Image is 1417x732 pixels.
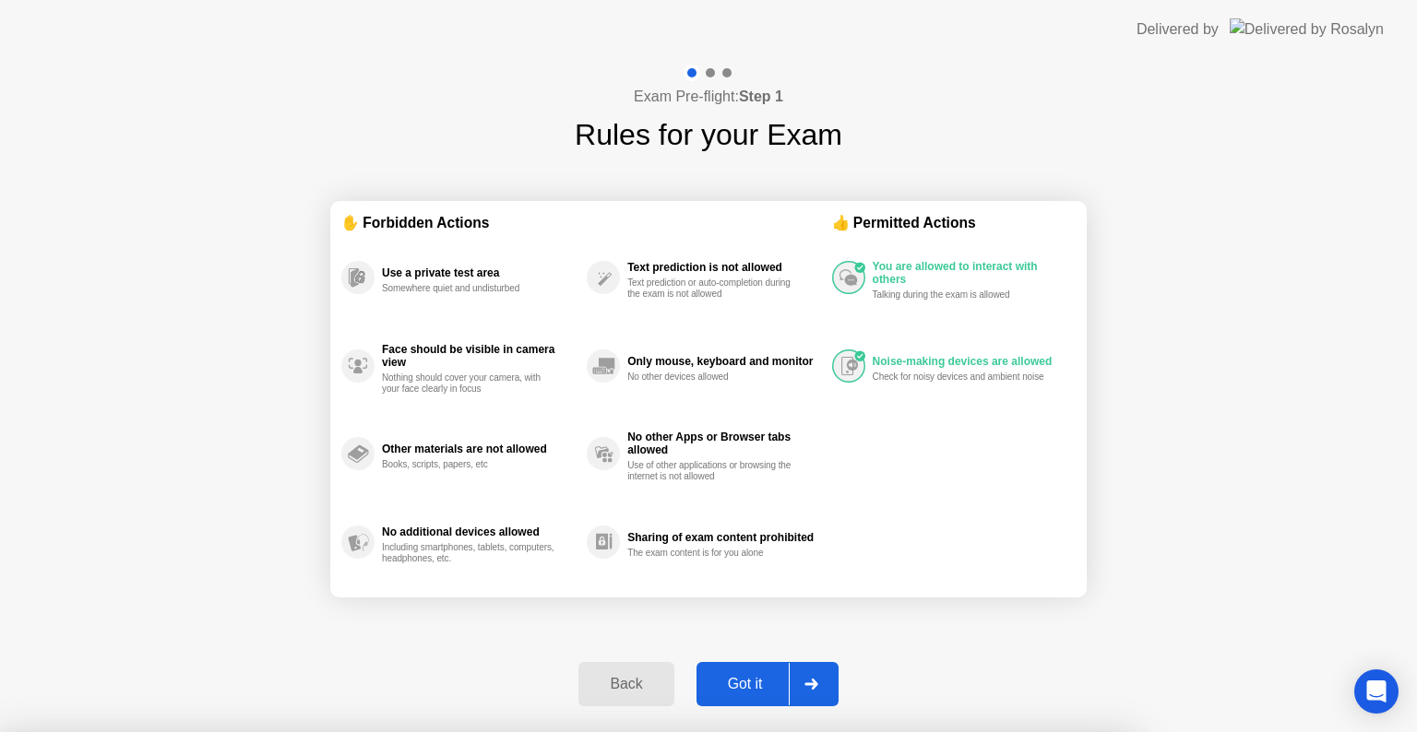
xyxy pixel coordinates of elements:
[382,283,556,294] div: Somewhere quiet and undisturbed
[1230,18,1384,40] img: Delivered by Rosalyn
[382,343,578,369] div: Face should be visible in camera view
[341,212,832,233] div: ✋ Forbidden Actions
[382,372,556,395] div: Nothing should cover your camera, with your face clearly in focus
[1137,18,1219,41] div: Delivered by
[702,676,789,692] div: Got it
[873,289,1047,301] div: Talking during the exam is allowed
[627,460,802,482] div: Use of other applications or browsing the internet is not allowed
[627,372,802,383] div: No other devices allowed
[627,548,802,559] div: The exam content is for you alone
[627,277,802,300] div: Text prediction or auto-completion during the exam is not allowed
[575,112,842,157] h1: Rules for your Exam
[382,443,578,455] div: Other materials are not allowed
[873,355,1066,368] div: Noise-making devices are allowed
[634,86,783,108] h4: Exam Pre-flight:
[739,89,783,104] b: Step 1
[627,261,822,274] div: Text prediction is not allowed
[1354,669,1399,714] div: Open Intercom Messenger
[832,212,1076,233] div: 👍 Permitted Actions
[584,676,668,692] div: Back
[382,266,578,279] div: Use a private test area
[382,542,556,564] div: Including smartphones, tablets, computers, headphones, etc.
[382,525,578,538] div: No additional devices allowed
[627,531,822,544] div: Sharing of exam content prohibited
[627,431,822,456] div: No other Apps or Browser tabs allowed
[627,355,822,368] div: Only mouse, keyboard and monitor
[873,260,1066,286] div: You are allowed to interact with others
[873,372,1047,383] div: Check for noisy devices and ambient noise
[382,459,556,470] div: Books, scripts, papers, etc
